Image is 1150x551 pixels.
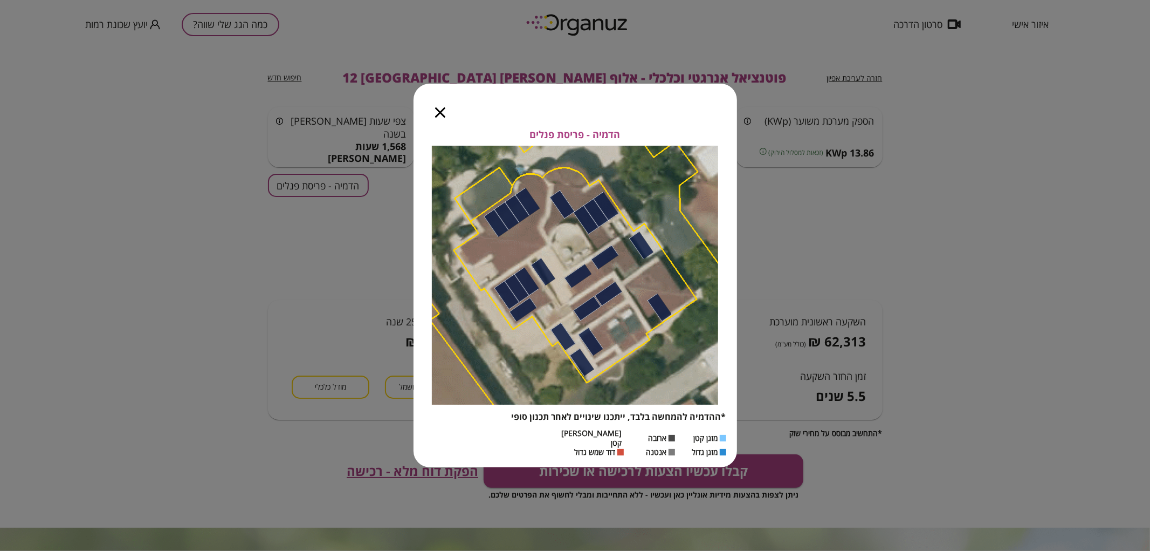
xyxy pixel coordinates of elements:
[530,129,621,141] span: הדמיה - פריסת פנלים
[512,411,726,423] span: *ההדמיה להמחשה בלבד, ייתכנו שינויים לאחר תכנון סופי
[646,447,667,457] span: אנטנה
[692,447,718,457] span: מזגן גדול
[649,433,667,443] span: ארובה
[694,433,718,443] span: מזגן קטן
[562,428,622,447] span: [PERSON_NAME] קטן
[432,146,718,405] img: Panels layout
[575,447,616,457] span: דוד שמש גדול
